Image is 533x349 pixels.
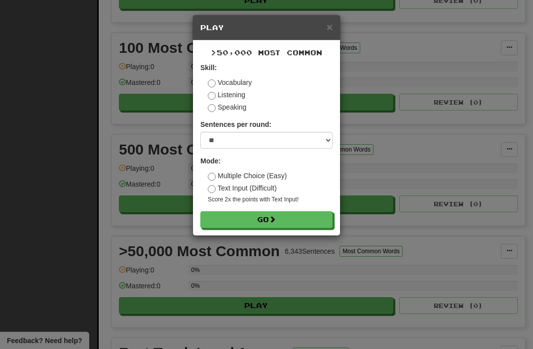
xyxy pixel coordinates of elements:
[208,90,245,100] label: Listening
[208,92,216,100] input: Listening
[200,64,217,72] strong: Skill:
[200,157,221,165] strong: Mode:
[208,78,252,87] label: Vocabulary
[208,104,216,112] input: Speaking
[200,23,333,33] h5: Play
[208,102,246,112] label: Speaking
[327,22,333,32] button: Close
[200,119,271,129] label: Sentences per round:
[208,173,216,181] input: Multiple Choice (Easy)
[327,21,333,33] span: ×
[208,79,216,87] input: Vocabulary
[208,171,287,181] label: Multiple Choice (Easy)
[208,195,333,204] small: Score 2x the points with Text Input !
[211,48,322,57] span: >50,000 Most Common
[208,185,216,193] input: Text Input (Difficult)
[200,211,333,228] button: Go
[208,183,277,193] label: Text Input (Difficult)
